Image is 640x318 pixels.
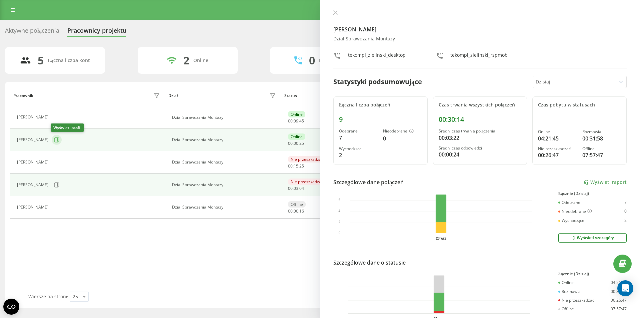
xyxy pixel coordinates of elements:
div: 00:31:58 [611,289,627,294]
div: 0 [383,134,422,142]
div: 9 [339,115,422,123]
div: Online [288,133,305,140]
div: Pracownicy projektu [67,27,126,37]
a: Wyświetl raport [584,180,627,185]
div: 25 [73,293,78,300]
div: Aktywne połączenia [5,27,59,37]
span: 00 [288,186,293,191]
span: 00 [294,208,298,214]
h4: [PERSON_NAME] [333,25,627,33]
div: : : [288,209,304,214]
div: Łącznie (Dzisiaj) [558,272,627,276]
div: 00:00:24 [439,150,522,158]
span: 00 [288,140,293,146]
div: Średni czas trwania połączenia [439,129,522,133]
div: Online [558,280,574,285]
text: 2 [338,220,340,224]
div: Czas trwania wszystkich połączeń [439,102,522,108]
div: Offline [558,307,574,311]
span: 15 [294,163,298,169]
div: Dzial Sprawdzania Montazy [172,205,278,210]
div: Pracownik [13,93,33,98]
div: Szczegółowe dane połączeń [333,178,404,186]
div: Rozmawiają [319,58,346,63]
text: 0 [338,231,340,235]
span: 00 [288,118,293,124]
div: [PERSON_NAME] [17,115,50,119]
div: 2 [183,54,189,67]
div: Dzial Sprawdzania Montazy [172,115,278,120]
span: 25 [299,163,304,169]
div: Dział [168,93,178,98]
span: 04 [299,186,304,191]
button: Open CMP widget [3,299,19,315]
span: 45 [299,118,304,124]
span: 00 [294,140,298,146]
div: Wyświetl szczegóły [571,235,614,241]
div: 00:26:47 [611,298,627,303]
div: Offline [288,201,306,208]
div: Online [538,129,577,134]
div: Łącznie (Dzisiaj) [558,191,627,196]
span: 03 [294,186,298,191]
div: Nieodebrane [383,129,422,134]
div: 04:21:45 [611,280,627,285]
div: 7 [624,200,627,205]
div: : : [288,164,304,169]
text: 4 [338,209,340,213]
div: Dzial Sprawdzania Montazy [172,183,278,187]
span: 00 [288,208,293,214]
div: 2 [624,218,627,223]
div: 07:57:47 [582,151,621,159]
div: 00:26:47 [538,151,577,159]
div: 00:31:58 [582,134,621,142]
div: 04:21:45 [538,134,577,142]
div: Online [193,58,208,63]
div: 00:03:22 [439,134,522,142]
div: Status [284,93,297,98]
div: [PERSON_NAME] [17,137,50,142]
div: Wychodzące [339,146,378,151]
div: Łączna liczba kont [48,58,90,63]
text: 6 [338,198,340,202]
div: : : [288,141,304,146]
div: Wyświetl profil [51,123,84,132]
div: 7 [339,134,378,142]
div: Łączna liczba połączeń [339,102,422,108]
div: Średni czas odpowiedzi [439,146,522,150]
div: Rozmawia [582,129,621,134]
div: Offline [582,146,621,151]
div: 00:30:14 [439,115,522,123]
span: 25 [299,140,304,146]
div: [PERSON_NAME] [17,183,50,187]
div: Dzial Sprawdzania Montazy [172,160,278,165]
div: Odebrane [558,200,580,205]
div: Wychodzące [558,218,584,223]
div: Nie przeszkadzać [288,156,326,163]
div: Statystyki podsumowujące [333,77,422,87]
div: 5 [38,54,44,67]
div: 2 [339,151,378,159]
span: Wiersze na stronę [28,293,68,300]
div: Open Intercom Messenger [617,280,633,296]
div: Nie przeszkadzać [558,298,594,303]
div: Rozmawia [558,289,581,294]
div: [PERSON_NAME] [17,160,50,165]
div: [PERSON_NAME] [17,205,50,210]
div: Nieodebrane [558,209,592,214]
span: 16 [299,208,304,214]
div: 0 [624,209,627,214]
div: 07:57:47 [611,307,627,311]
div: Dzial Sprawdzania Montazy [172,137,278,142]
div: tekompl_zielinski_rspmob [450,52,508,61]
button: Wyświetl szczegóły [558,233,627,243]
span: 00 [288,163,293,169]
div: : : [288,186,304,191]
div: Odebrane [339,129,378,133]
div: Nie przeszkadzać [538,146,577,151]
div: Dzial Sprawdzania Montazy [333,36,627,42]
div: : : [288,119,304,123]
div: tekompl_zielinski_desktop [348,52,406,61]
span: 09 [294,118,298,124]
div: 0 [309,54,315,67]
